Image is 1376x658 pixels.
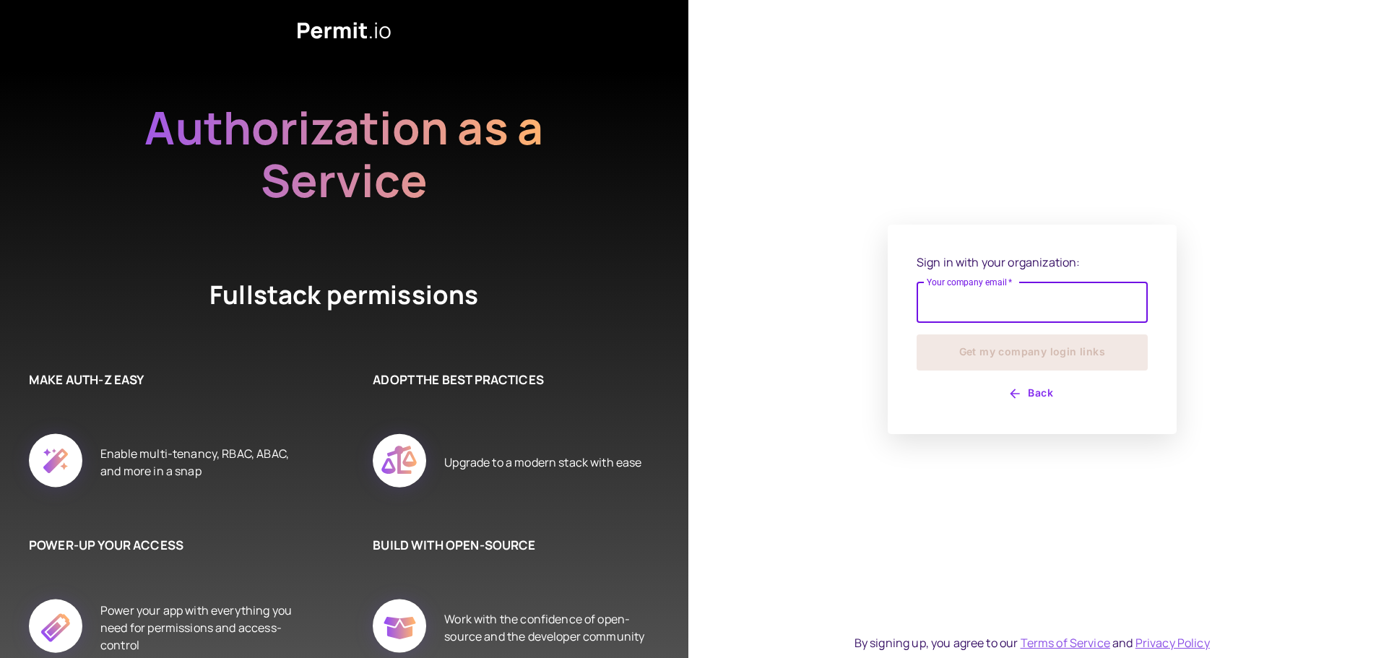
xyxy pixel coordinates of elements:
button: Get my company login links [917,334,1148,371]
label: Your company email [927,276,1013,288]
a: Terms of Service [1021,635,1110,651]
div: By signing up, you agree to our and [854,634,1210,651]
h4: Fullstack permissions [156,277,532,313]
h6: ADOPT THE BEST PRACTICES [373,371,644,389]
h6: MAKE AUTH-Z EASY [29,371,300,389]
div: Enable multi-tenancy, RBAC, ABAC, and more in a snap [100,417,300,507]
p: Sign in with your organization: [917,254,1148,271]
h6: BUILD WITH OPEN-SOURCE [373,536,644,555]
h2: Authorization as a Service [98,101,589,207]
button: Back [917,382,1148,405]
h6: POWER-UP YOUR ACCESS [29,536,300,555]
a: Privacy Policy [1135,635,1210,651]
div: Upgrade to a modern stack with ease [444,417,641,507]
